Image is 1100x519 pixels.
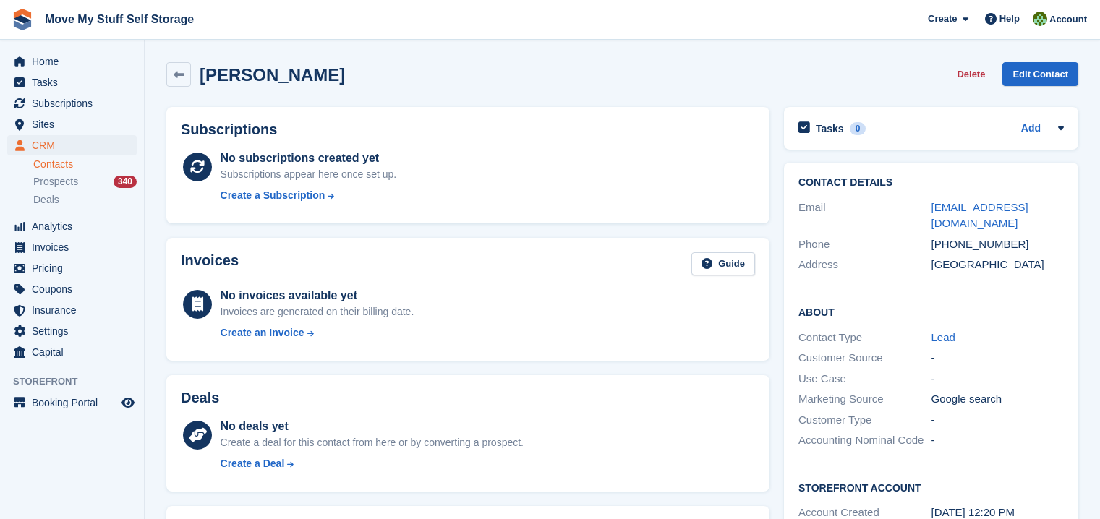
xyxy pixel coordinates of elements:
[798,304,1064,319] h2: About
[32,51,119,72] span: Home
[999,12,1020,26] span: Help
[1033,12,1047,26] img: Joel Booth
[221,150,397,167] div: No subscriptions created yet
[221,167,397,182] div: Subscriptions appear here once set up.
[12,9,33,30] img: stora-icon-8386f47178a22dfd0bd8f6a31ec36ba5ce8667c1dd55bd0f319d3a0aa187defe.svg
[1049,12,1087,27] span: Account
[33,158,137,171] a: Contacts
[7,72,137,93] a: menu
[7,393,137,413] a: menu
[32,279,119,299] span: Coupons
[1021,121,1041,137] a: Add
[7,216,137,236] a: menu
[951,62,991,86] button: Delete
[798,480,1064,494] h2: Storefront Account
[221,418,524,435] div: No deals yet
[33,174,137,189] a: Prospects 340
[798,432,931,449] div: Accounting Nominal Code
[798,330,931,346] div: Contact Type
[931,236,1065,253] div: [PHONE_NUMBER]
[7,93,137,113] a: menu
[691,252,755,276] a: Guide
[181,390,219,406] h2: Deals
[221,435,524,450] div: Create a deal for this contact from here or by converting a prospect.
[798,236,931,253] div: Phone
[7,237,137,257] a: menu
[7,300,137,320] a: menu
[221,304,414,319] div: Invoices are generated on their billing date.
[221,456,524,471] a: Create a Deal
[221,287,414,304] div: No invoices available yet
[221,325,304,340] div: Create an Invoice
[119,394,137,411] a: Preview store
[32,300,119,320] span: Insurance
[221,456,285,471] div: Create a Deal
[931,391,1065,408] div: Google search
[816,122,844,135] h2: Tasks
[32,135,119,155] span: CRM
[798,177,1064,189] h2: Contact Details
[13,374,144,389] span: Storefront
[7,51,137,72] a: menu
[7,279,137,299] a: menu
[33,192,137,207] a: Deals
[32,393,119,413] span: Booking Portal
[181,121,755,138] h2: Subscriptions
[7,258,137,278] a: menu
[181,252,239,276] h2: Invoices
[200,65,345,85] h2: [PERSON_NAME]
[798,257,931,273] div: Address
[7,342,137,362] a: menu
[1002,62,1078,86] a: Edit Contact
[32,237,119,257] span: Invoices
[7,114,137,134] a: menu
[33,193,59,207] span: Deals
[221,188,397,203] a: Create a Subscription
[931,257,1065,273] div: [GEOGRAPHIC_DATA]
[32,114,119,134] span: Sites
[39,7,200,31] a: Move My Stuff Self Storage
[32,342,119,362] span: Capital
[931,371,1065,387] div: -
[33,175,78,189] span: Prospects
[32,321,119,341] span: Settings
[798,412,931,429] div: Customer Type
[221,188,325,203] div: Create a Subscription
[798,391,931,408] div: Marketing Source
[7,135,137,155] a: menu
[931,412,1065,429] div: -
[798,371,931,387] div: Use Case
[7,321,137,341] a: menu
[32,72,119,93] span: Tasks
[931,201,1028,230] a: [EMAIL_ADDRESS][DOMAIN_NAME]
[798,350,931,366] div: Customer Source
[850,122,866,135] div: 0
[931,432,1065,449] div: -
[931,331,955,343] a: Lead
[32,216,119,236] span: Analytics
[928,12,957,26] span: Create
[931,350,1065,366] div: -
[798,200,931,232] div: Email
[32,93,119,113] span: Subscriptions
[32,258,119,278] span: Pricing
[221,325,414,340] a: Create an Invoice
[114,176,137,188] div: 340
